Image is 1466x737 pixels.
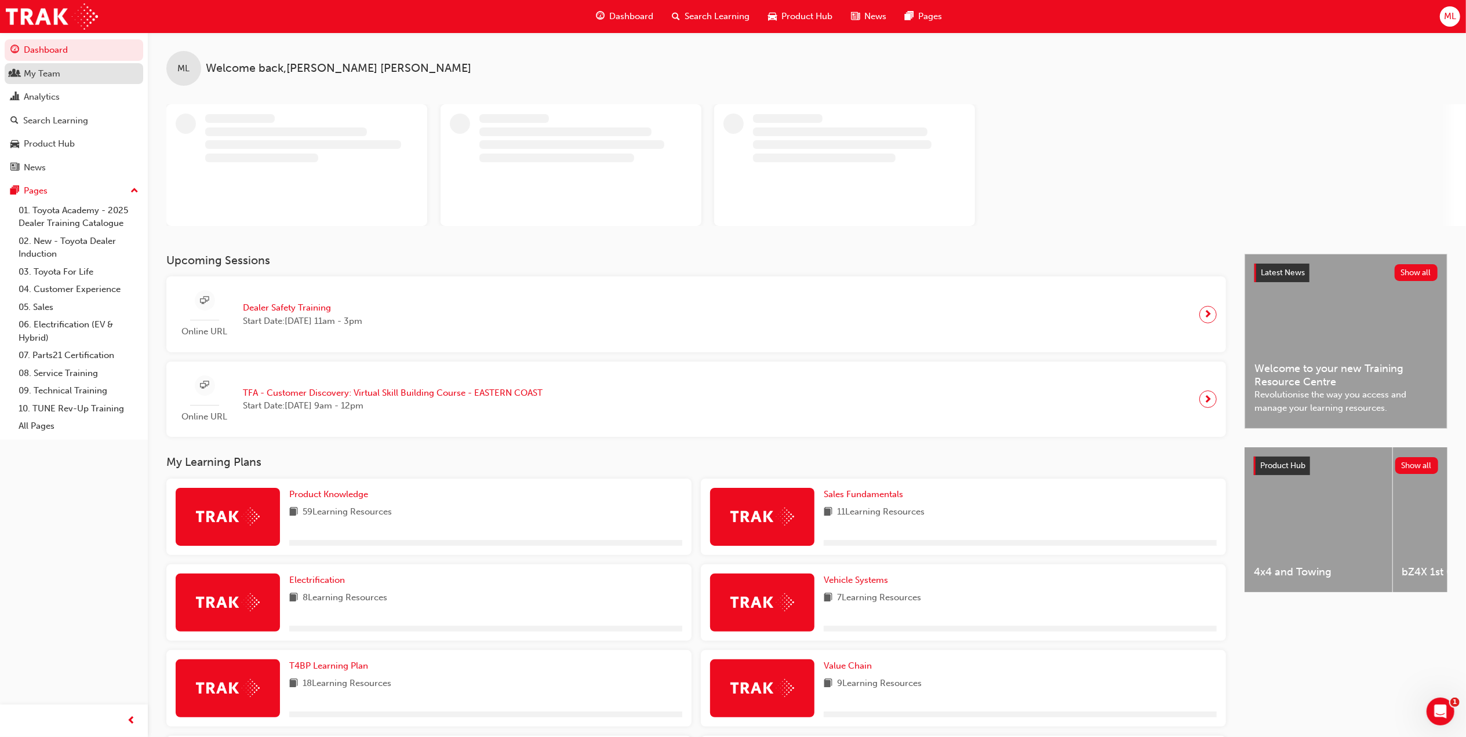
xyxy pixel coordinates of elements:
span: Start Date: [DATE] 11am - 3pm [243,315,362,328]
span: car-icon [10,139,19,149]
a: Sales Fundamentals [824,488,908,501]
span: pages-icon [10,186,19,196]
img: Trak [6,3,98,30]
span: guage-icon [596,9,605,24]
span: Start Date: [DATE] 9am - 12pm [243,399,543,413]
a: news-iconNews [842,5,896,28]
span: News [864,10,886,23]
span: ML [1444,10,1456,23]
a: T4BP Learning Plan [289,659,373,673]
span: Product Knowledge [289,489,368,499]
a: 02. New - Toyota Dealer Induction [14,232,143,263]
div: Analytics [24,90,60,104]
a: Vehicle Systems [824,574,893,587]
a: 10. TUNE Rev-Up Training [14,400,143,418]
a: Value Chain [824,659,876,673]
span: book-icon [824,677,832,691]
a: pages-iconPages [896,5,951,28]
button: Pages [5,180,143,202]
h3: My Learning Plans [166,455,1226,469]
a: 05. Sales [14,298,143,316]
img: Trak [196,508,260,526]
span: Online URL [176,325,234,338]
div: Pages [24,184,48,198]
a: Online URLDealer Safety TrainingStart Date:[DATE] 11am - 3pm [176,286,1217,343]
button: Show all [1395,264,1438,281]
span: Value Chain [824,661,872,671]
div: Product Hub [24,137,75,151]
img: Trak [196,679,260,697]
a: search-iconSearch Learning [663,5,759,28]
img: Trak [730,593,794,611]
a: 03. Toyota For Life [14,263,143,281]
button: DashboardMy TeamAnalyticsSearch LearningProduct HubNews [5,37,143,180]
span: Dashboard [609,10,653,23]
span: 18 Learning Resources [303,677,391,691]
span: Vehicle Systems [824,575,888,585]
img: Trak [730,508,794,526]
span: Electrification [289,575,345,585]
span: chart-icon [10,92,19,103]
iframe: Intercom live chat [1427,698,1454,725]
span: news-icon [10,163,19,173]
span: 4x4 and Towing [1254,565,1383,579]
span: up-icon [130,184,139,199]
span: TFA - Customer Discovery: Virtual Skill Building Course - EASTERN COAST [243,386,543,400]
a: guage-iconDashboard [587,5,663,28]
span: Pages [918,10,942,23]
span: 9 Learning Resources [837,677,922,691]
span: sessionType_ONLINE_URL-icon [201,294,209,308]
div: Search Learning [23,114,88,127]
span: Sales Fundamentals [824,489,903,499]
span: Welcome back , [PERSON_NAME] [PERSON_NAME] [206,62,471,75]
a: Product Knowledge [289,488,373,501]
img: Trak [196,593,260,611]
a: Product HubShow all [1254,457,1438,475]
span: Search Learning [685,10,750,23]
span: next-icon [1204,307,1213,323]
a: Electrification [289,574,350,587]
span: book-icon [824,591,832,605]
span: Latest News [1261,268,1305,278]
span: book-icon [289,505,298,520]
span: prev-icon [128,714,136,728]
span: 7 Learning Resources [837,591,921,605]
span: people-icon [10,69,19,79]
span: Dealer Safety Training [243,301,362,315]
span: next-icon [1204,391,1213,407]
h3: Upcoming Sessions [166,254,1226,267]
a: 4x4 and Towing [1245,447,1392,592]
span: search-icon [672,9,680,24]
a: 01. Toyota Academy - 2025 Dealer Training Catalogue [14,202,143,232]
div: My Team [24,67,60,81]
span: Product Hub [1260,461,1305,470]
span: Welcome to your new Training Resource Centre [1254,362,1438,388]
span: 11 Learning Resources [837,505,925,520]
a: Product Hub [5,133,143,155]
span: sessionType_ONLINE_URL-icon [201,378,209,393]
span: 8 Learning Resources [303,591,387,605]
span: book-icon [289,677,298,691]
span: news-icon [851,9,860,24]
a: All Pages [14,417,143,435]
span: ML [178,62,190,75]
a: 04. Customer Experience [14,280,143,298]
span: Revolutionise the way you access and manage your learning resources. [1254,388,1438,414]
span: T4BP Learning Plan [289,661,368,671]
span: guage-icon [10,45,19,56]
span: Product Hub [781,10,832,23]
span: book-icon [824,505,832,520]
a: Latest NewsShow all [1254,264,1438,282]
span: car-icon [768,9,777,24]
a: car-iconProduct Hub [759,5,842,28]
a: Search Learning [5,110,143,132]
span: 59 Learning Resources [303,505,392,520]
span: search-icon [10,116,19,126]
span: 1 [1450,698,1460,707]
img: Trak [730,679,794,697]
span: book-icon [289,591,298,605]
div: News [24,161,46,174]
a: 07. Parts21 Certification [14,346,143,364]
